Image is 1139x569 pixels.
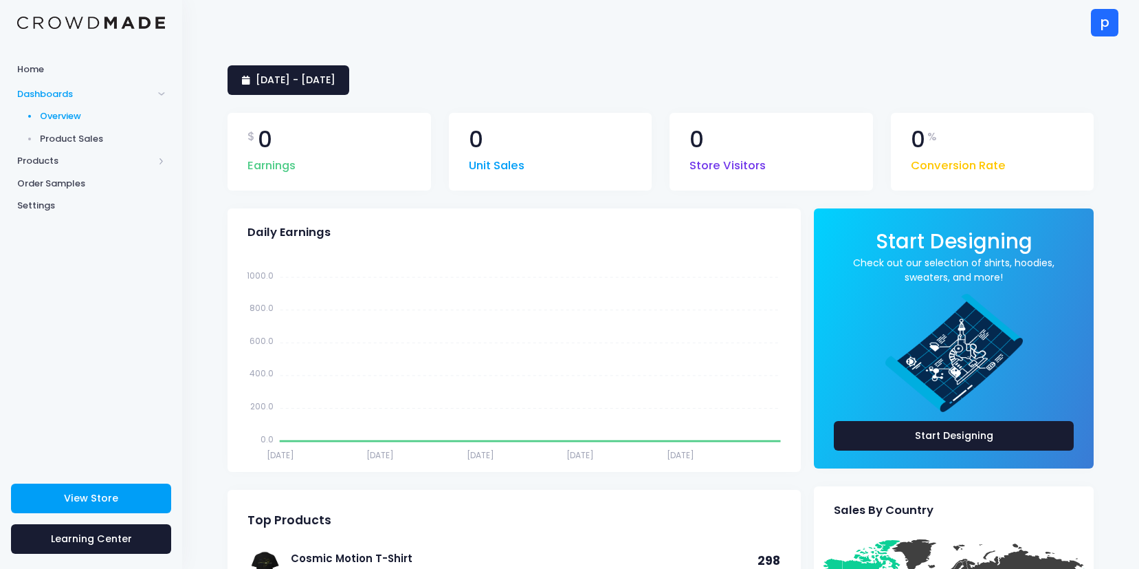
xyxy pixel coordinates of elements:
tspan: 800.0 [250,302,274,314]
span: Overview [40,109,166,123]
tspan: [DATE] [667,449,694,461]
tspan: 200.0 [250,400,274,412]
a: [DATE] - [DATE] [228,65,349,95]
span: Home [17,63,165,76]
span: $ [247,129,255,145]
tspan: 0.0 [261,433,274,444]
span: 298 [758,552,780,569]
span: 0 [258,129,272,151]
span: Top Products [247,513,331,528]
span: % [927,129,937,145]
span: [DATE] - [DATE] [256,73,335,87]
tspan: [DATE] [467,449,494,461]
tspan: 1000.0 [247,269,274,281]
span: 0 [911,129,925,151]
span: Products [17,154,153,168]
tspan: 400.0 [250,367,274,379]
span: Store Visitors [689,151,766,175]
tspan: [DATE] [566,449,594,461]
div: p [1091,9,1118,36]
a: View Store [11,484,171,513]
a: Start Designing [876,239,1032,252]
span: Start Designing [876,227,1032,255]
span: View Store [64,491,118,505]
span: Learning Center [51,532,132,546]
span: Earnings [247,151,296,175]
span: Sales By Country [834,504,933,517]
tspan: [DATE] [267,449,294,461]
a: Cosmic Motion T-Shirt [291,551,751,566]
a: Start Designing [834,421,1074,451]
span: Daily Earnings [247,226,331,239]
span: Conversion Rate [911,151,1006,175]
span: 0 [469,129,483,151]
span: Product Sales [40,132,166,146]
img: Logo [17,17,165,30]
span: Unit Sales [469,151,524,175]
span: 0 [689,129,704,151]
a: Learning Center [11,524,171,554]
a: Check out our selection of shirts, hoodies, sweaters, and more! [834,256,1074,285]
span: Order Samples [17,177,165,191]
span: Settings [17,199,165,213]
span: Dashboards [17,87,153,101]
tspan: [DATE] [366,449,394,461]
tspan: 600.0 [250,334,274,346]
